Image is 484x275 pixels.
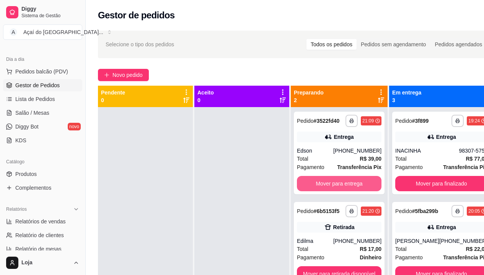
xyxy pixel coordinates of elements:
[333,147,381,155] div: [PHONE_NUMBER]
[3,229,82,241] a: Relatório de clientes
[392,96,421,104] p: 3
[104,72,109,78] span: plus
[3,156,82,168] div: Catálogo
[3,24,82,40] button: Select a team
[101,89,125,96] p: Pendente
[3,3,82,21] a: DiggySistema de Gestão
[297,208,314,214] span: Pedido
[337,164,381,170] strong: Transferência Pix
[197,96,214,104] p: 0
[3,79,82,91] a: Gestor de Pedidos
[197,89,214,96] p: Aceito
[6,206,27,212] span: Relatórios
[334,133,354,141] div: Entrega
[297,176,381,191] button: Mover para entrega
[3,107,82,119] a: Salão / Mesas
[395,155,407,163] span: Total
[10,28,17,36] span: A
[357,39,430,50] div: Pedidos sem agendamento
[333,223,355,231] div: Retirada
[21,259,70,266] span: Loja
[297,163,324,171] span: Pagamento
[362,118,374,124] div: 21:09
[15,170,37,178] span: Produtos
[297,253,324,262] span: Pagamento
[297,147,333,155] div: Edson
[3,93,82,105] a: Lista de Pedidos
[468,208,480,214] div: 20:05
[3,243,82,255] a: Relatório de mesas
[3,215,82,228] a: Relatórios de vendas
[436,133,456,141] div: Entrega
[360,254,381,260] strong: Dinheiro
[412,208,438,214] strong: # 5fba299b
[3,254,82,272] button: Loja
[362,208,374,214] div: 21:20
[15,81,60,89] span: Gestor de Pedidos
[15,137,26,144] span: KDS
[395,253,423,262] span: Pagamento
[3,65,82,78] button: Pedidos balcão (PDV)
[3,53,82,65] div: Dia a dia
[3,182,82,194] a: Complementos
[468,118,480,124] div: 19:24
[98,69,149,81] button: Novo pedido
[297,237,333,245] div: Edilma
[360,246,381,252] strong: R$ 17,00
[15,95,55,103] span: Lista de Pedidos
[395,208,412,214] span: Pedido
[314,208,340,214] strong: # 6b5153f5
[297,245,308,253] span: Total
[15,123,39,130] span: Diggy Bot
[15,68,68,75] span: Pedidos balcão (PDV)
[112,71,143,79] span: Novo pedido
[297,118,314,124] span: Pedido
[3,168,82,180] a: Produtos
[360,156,381,162] strong: R$ 39,00
[98,9,175,21] h2: Gestor de pedidos
[395,237,439,245] div: [PERSON_NAME]
[3,120,82,133] a: Diggy Botnovo
[15,184,51,192] span: Complementos
[297,155,308,163] span: Total
[412,118,429,124] strong: # 3f899
[314,118,340,124] strong: # 3522fd40
[15,231,64,239] span: Relatório de clientes
[395,163,423,171] span: Pagamento
[3,134,82,146] a: KDS
[101,96,125,104] p: 0
[15,109,49,117] span: Salão / Mesas
[15,245,62,253] span: Relatório de mesas
[106,40,174,49] span: Selecione o tipo dos pedidos
[436,223,456,231] div: Entrega
[21,6,79,13] span: Diggy
[306,39,357,50] div: Todos os pedidos
[23,28,103,36] div: Açaí do [GEOGRAPHIC_DATA] ...
[294,96,324,104] p: 2
[21,13,79,19] span: Sistema de Gestão
[333,237,381,245] div: [PHONE_NUMBER]
[395,245,407,253] span: Total
[294,89,324,96] p: Preparando
[392,89,421,96] p: Em entrega
[395,118,412,124] span: Pedido
[15,218,66,225] span: Relatórios de vendas
[395,147,459,155] div: INACINHA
